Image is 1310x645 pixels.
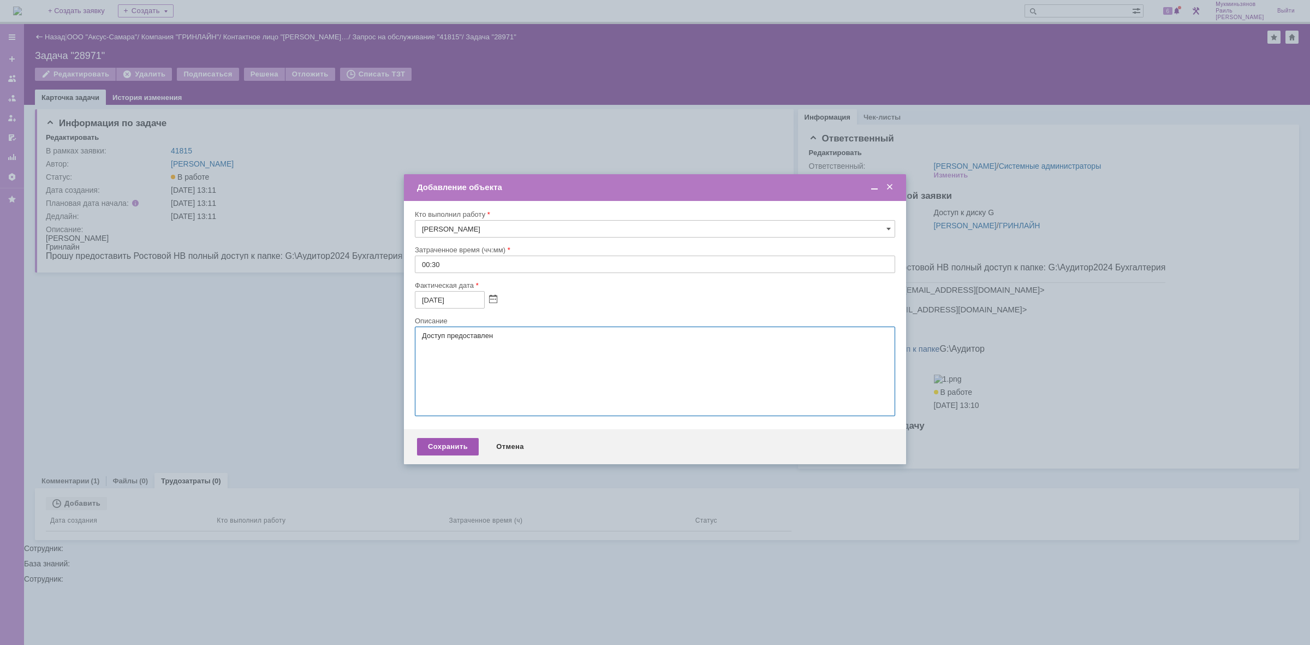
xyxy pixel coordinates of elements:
[415,282,893,289] div: Фактическая дата
[884,182,895,192] span: Закрыть
[415,246,893,253] div: Затраченное время (чч:мм)
[869,182,880,192] span: Свернуть (Ctrl + M)
[415,317,893,324] div: Описание
[417,182,895,192] div: Добавление объекта
[415,211,893,218] div: Кто выполнил работу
